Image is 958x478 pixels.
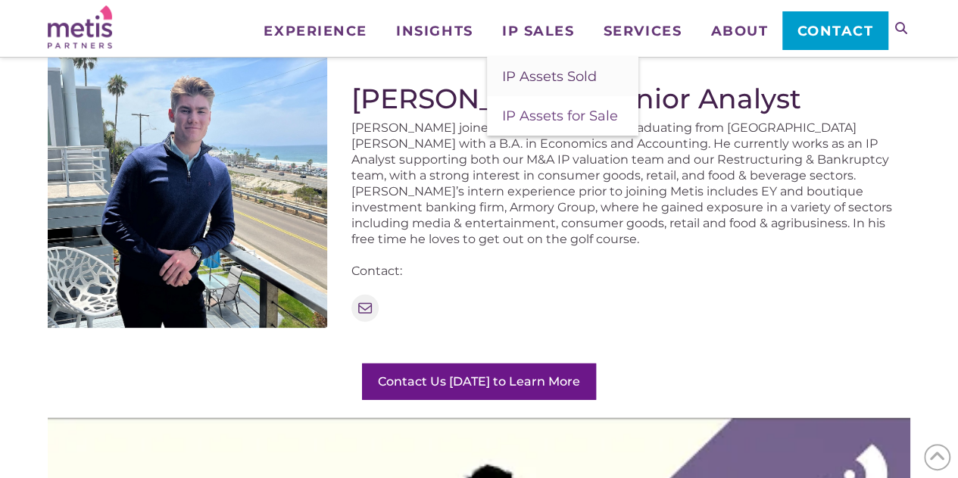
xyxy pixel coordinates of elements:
[362,364,596,400] a: Contact Us [DATE] to Learn More
[48,5,112,48] img: Metis Partners
[351,120,910,247] p: [PERSON_NAME] joined Metis in [DATE] after graduating from [GEOGRAPHIC_DATA][PERSON_NAME] with a ...
[48,48,327,328] img: Matthew Robertson - IP Analyst
[396,24,473,38] span: Insights
[797,24,874,38] span: Contact
[264,24,367,38] span: Experience
[351,83,910,114] h2: [PERSON_NAME], Senior Analyst
[924,444,950,470] span: Back to Top
[351,263,910,279] p: Contact:
[487,96,638,136] a: IP Assets for Sale
[710,24,768,38] span: About
[782,11,888,49] a: Contact
[604,24,682,38] span: Services
[502,24,574,38] span: IP Sales
[487,57,638,96] a: IP Assets Sold
[502,108,618,124] span: IP Assets for Sale
[502,68,597,85] span: IP Assets Sold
